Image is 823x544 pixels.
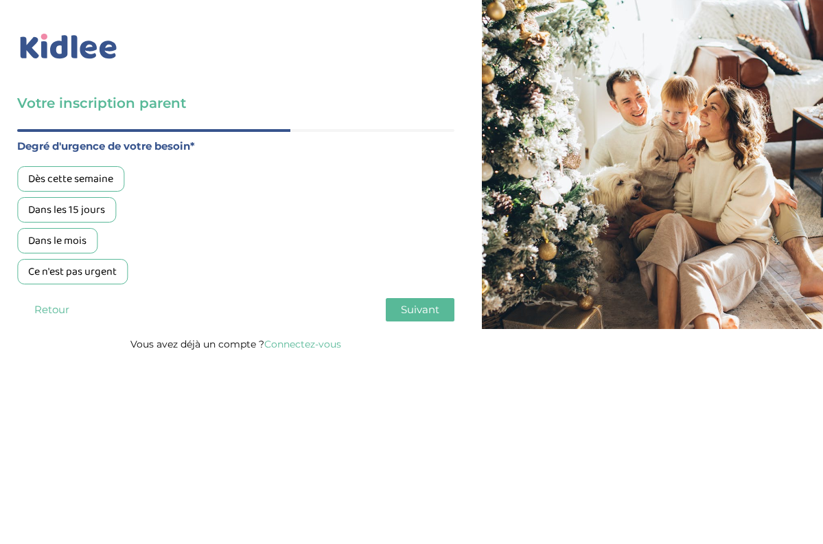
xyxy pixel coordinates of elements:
span: Suivant [401,303,439,316]
div: Dès cette semaine [17,166,124,192]
button: Suivant [386,298,454,321]
div: Dans le mois [17,228,97,253]
label: Degré d'urgence de votre besoin* [17,137,454,155]
button: Retour [17,298,86,321]
img: logo_kidlee_bleu [17,31,120,63]
a: Connectez-vous [264,338,341,350]
p: Vous avez déjà un compte ? [17,335,454,353]
h3: Votre inscription parent [17,93,454,113]
div: Ce n'est pas urgent [17,259,128,284]
div: Dans les 15 jours [17,197,116,223]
